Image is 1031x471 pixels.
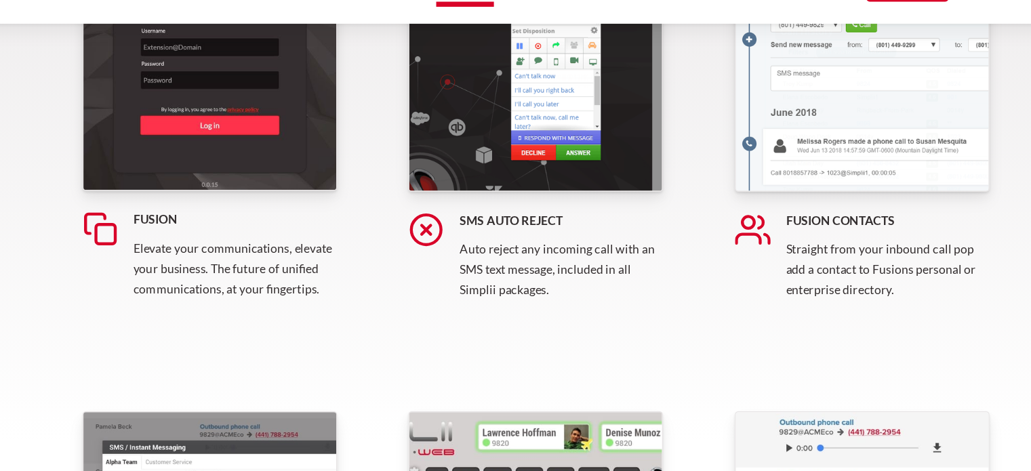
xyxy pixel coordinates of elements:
a: Features [436,22,482,46]
p: Auto reject any incoming call with an SMS text message, included in all Simplii packages. [454,232,617,281]
p: Straight from your inbound call pop add a contact to Fusions personal or enterprise directory. [715,232,878,281]
h5: Fusion [194,209,357,223]
p: Elevate your communications, elevate your business. The future of unified communications, at your... [194,231,357,280]
img: Simplii [145,22,279,37]
a: Integrations [498,22,567,46]
a: Get a Demo [780,18,845,42]
h5: SMS Auto Reject [454,210,617,224]
a: Contact US [705,22,763,46]
a: Why Simplii [630,22,689,46]
a: Plans [583,22,613,46]
h5: Fusion Contacts [715,210,878,224]
a: Log in [862,22,892,42]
